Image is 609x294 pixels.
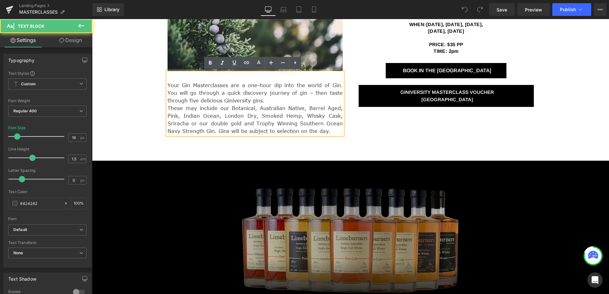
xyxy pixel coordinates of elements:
p: Your Gin Masterclasses are a one-hour dip into the world of Gin. You will go through a quick disc... [75,62,251,85]
span: px [80,178,86,182]
span: [DATE], [DATE], [DATE], [334,3,391,8]
button: Publish [552,3,591,16]
div: Font Weight [8,99,87,103]
p: These may include our Botanical, Australian Native, Barrel Aged, Pink, Indian Ocean, London Dry, ... [75,85,251,116]
div: Typography [8,54,34,63]
span: [DATE], [DATE] [336,9,372,15]
a: New Library [92,3,124,16]
span: px [80,136,86,140]
span: Preview [525,6,542,13]
div: Font Size [8,126,26,130]
div: Text Shadow [8,273,36,282]
div: Open Intercom Messenger [587,272,603,288]
button: More [594,3,606,16]
b: Regular 400 [13,108,37,113]
input: Color [20,200,61,207]
button: Redo [474,3,486,16]
span: em [80,157,86,161]
span: GINIVERSITY MASTERCLASS VOUCHER [GEOGRAPHIC_DATA] [308,70,402,83]
span: Publish [560,7,576,12]
a: Landing Pages [19,3,92,8]
div: Letter Spacing [8,168,87,173]
div: % [71,198,86,209]
span: BOOK IN THE [GEOGRAPHIC_DATA] [311,49,399,54]
span: MASTERCLASSES [19,10,58,15]
a: Laptop [276,3,291,16]
a: Design [47,33,94,47]
strong: WHEN: [317,3,334,8]
span: Library [104,7,119,12]
a: Tablet [291,3,306,16]
a: GINIVERSITY MASTERCLASS VOUCHER [GEOGRAPHIC_DATA] [267,66,442,88]
div: Font [8,217,87,221]
i: Default [13,227,27,233]
span: Text Block [18,24,44,29]
a: Preview [517,3,550,16]
div: Text Styles [8,71,87,76]
span: PRICE: $35 PP [337,23,371,28]
div: Line Height [8,147,87,151]
a: Mobile [306,3,322,16]
div: Text Transform [8,241,87,245]
a: Desktop [261,3,276,16]
a: BOOK IN THE [GEOGRAPHIC_DATA] [294,44,414,59]
div: Text Color [8,190,87,194]
b: Custom [21,81,36,87]
b: None [13,250,23,255]
button: Undo [458,3,471,16]
span: Save [497,6,507,13]
span: TIME: 2pm [341,29,366,35]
